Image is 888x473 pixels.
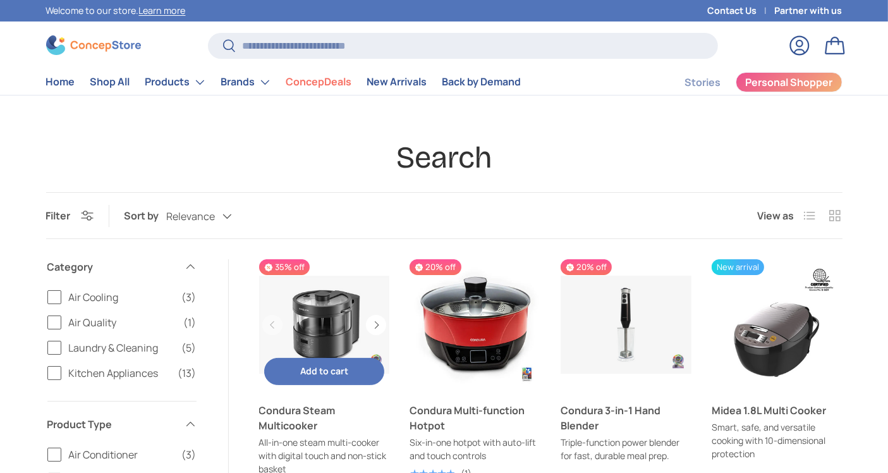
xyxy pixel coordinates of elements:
summary: Category [47,244,197,290]
span: Product Type [47,417,176,432]
a: Condura Multi-function Hotpot [410,403,540,433]
span: (5) [182,340,197,355]
a: Condura Steam Multicooker [259,259,390,390]
span: Air Conditioner [69,447,174,462]
a: Midea 1.8L Multi Cooker [712,403,842,418]
a: ConcepDeals [286,70,352,94]
span: Laundry & Cleaning [69,340,174,355]
summary: Brands [214,70,279,95]
span: Air Quality [69,315,176,330]
span: 20% off [561,259,612,275]
button: Filter [46,209,94,223]
a: Condura Multi-function Hotpot [410,259,540,390]
span: 20% off [410,259,461,275]
a: New Arrivals [367,70,427,94]
span: (3) [182,447,197,462]
span: Relevance [167,211,216,223]
span: (13) [178,365,197,381]
span: Air Cooling [69,290,174,305]
button: Relevance [167,206,257,228]
span: (1) [184,315,197,330]
a: Condura Steam Multicooker [259,403,390,433]
span: Filter [46,209,71,223]
nav: Primary [46,70,521,95]
label: Sort by [125,208,167,223]
span: Kitchen Appliances [69,365,171,381]
a: Partner with us [775,4,842,18]
a: Contact Us [708,4,775,18]
button: Add to cart [264,358,385,385]
span: View as [758,208,794,223]
a: Stories [684,70,721,95]
a: Home [46,70,75,94]
a: Personal Shopper [736,72,842,92]
summary: Products [138,70,214,95]
a: Midea 1.8L Multi Cooker [712,259,842,390]
span: (3) [182,290,197,305]
a: Condura 3-in-1 Hand Blender [561,259,691,390]
a: Learn more [139,4,186,16]
h1: Search [46,139,842,177]
span: Category [47,259,176,274]
a: Condura 3-in-1 Hand Blender [561,403,691,433]
span: 35% off [259,259,310,275]
a: Shop All [90,70,130,94]
span: Add to cart [300,365,348,377]
p: Welcome to our store. [46,4,186,18]
nav: Secondary [654,70,842,95]
summary: Product Type [47,402,197,447]
a: Back by Demand [442,70,521,94]
span: New arrival [712,259,764,275]
span: Personal Shopper [745,77,832,87]
img: ConcepStore [46,35,141,55]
